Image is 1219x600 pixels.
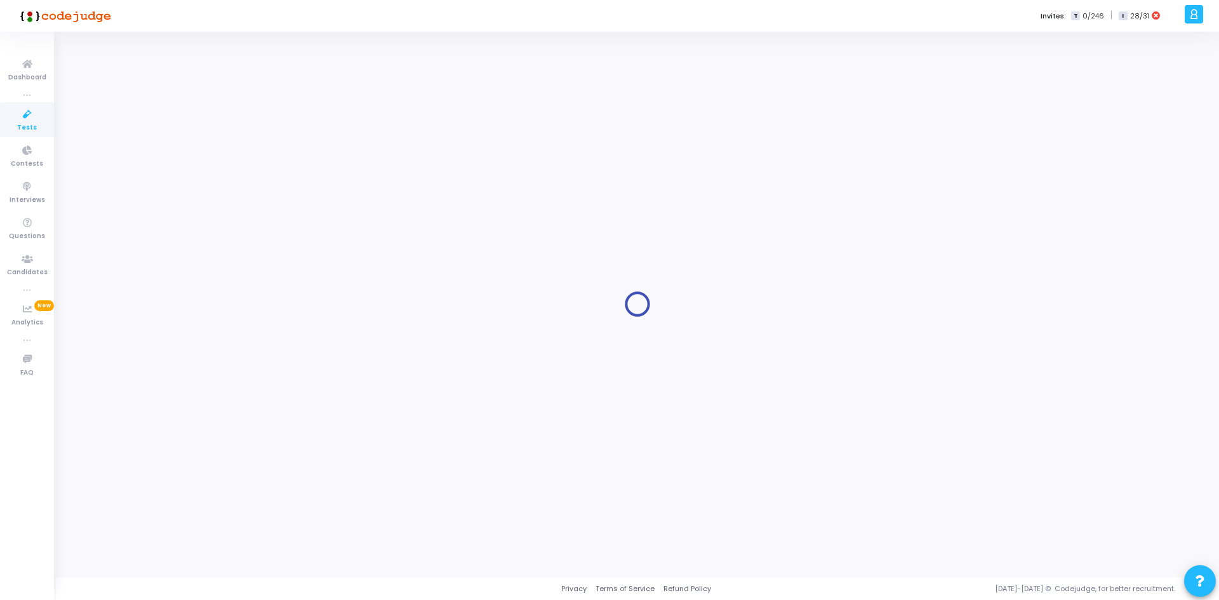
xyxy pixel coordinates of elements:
[11,317,43,328] span: Analytics
[711,583,1203,594] div: [DATE]-[DATE] © Codejudge, for better recruitment.
[1110,9,1112,22] span: |
[11,159,43,170] span: Contests
[1041,11,1066,22] label: Invites:
[663,583,711,594] a: Refund Policy
[7,267,48,278] span: Candidates
[1119,11,1127,21] span: I
[16,3,111,29] img: logo
[1071,11,1079,21] span: T
[8,72,46,83] span: Dashboard
[17,123,37,133] span: Tests
[20,368,34,378] span: FAQ
[596,583,655,594] a: Terms of Service
[34,300,54,311] span: New
[9,231,45,242] span: Questions
[561,583,587,594] a: Privacy
[10,195,45,206] span: Interviews
[1130,11,1149,22] span: 28/31
[1082,11,1104,22] span: 0/246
